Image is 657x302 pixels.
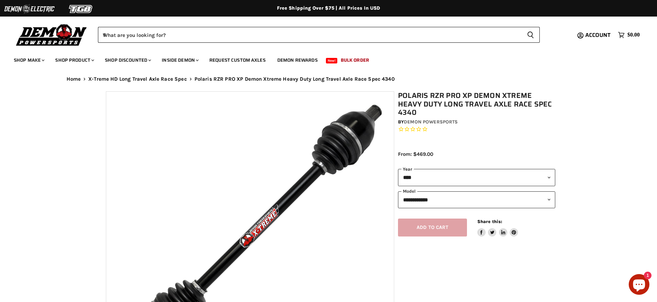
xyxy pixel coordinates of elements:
[100,53,155,67] a: Shop Discounted
[67,76,81,82] a: Home
[195,76,395,82] span: Polaris RZR PRO XP Demon Xtreme Heavy Duty Long Travel Axle Race Spec 4340
[627,32,640,38] span: $0.00
[398,151,433,157] span: From: $469.00
[477,219,518,237] aside: Share this:
[404,119,458,125] a: Demon Powersports
[477,219,502,224] span: Share this:
[98,27,521,43] input: When autocomplete results are available use up and down arrows to review and enter to select
[326,58,338,63] span: New!
[157,53,203,67] a: Inside Demon
[582,32,615,38] a: Account
[14,22,89,47] img: Demon Powersports
[398,126,555,133] span: Rated 0.0 out of 5 stars 0 reviews
[88,76,187,82] a: X-Treme HD Long Travel Axle Race Spec
[53,5,605,11] div: Free Shipping Over $75 | All Prices In USD
[204,53,271,67] a: Request Custom Axles
[98,27,540,43] form: Product
[53,76,605,82] nav: Breadcrumbs
[398,91,555,117] h1: Polaris RZR PRO XP Demon Xtreme Heavy Duty Long Travel Axle Race Spec 4340
[398,118,555,126] div: by
[398,169,555,186] select: year
[615,30,643,40] a: $0.00
[55,2,107,16] img: TGB Logo 2
[398,191,555,208] select: modal-name
[585,31,610,39] span: Account
[272,53,323,67] a: Demon Rewards
[336,53,374,67] a: Bulk Order
[9,50,638,67] ul: Main menu
[627,274,651,296] inbox-online-store-chat: Shopify online store chat
[3,2,55,16] img: Demon Electric Logo 2
[9,53,49,67] a: Shop Make
[521,27,540,43] button: Search
[50,53,98,67] a: Shop Product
